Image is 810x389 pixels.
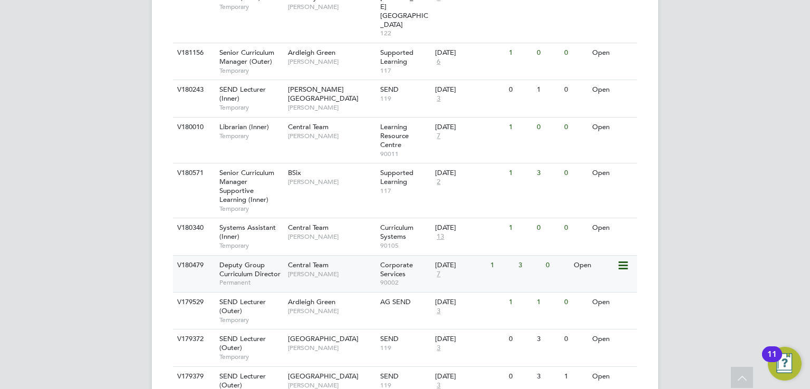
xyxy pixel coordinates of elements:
[288,85,359,103] span: [PERSON_NAME][GEOGRAPHIC_DATA]
[219,48,274,66] span: Senior Curriculum Manager (Outer)
[219,334,266,352] span: SEND Lecturer (Outer)
[380,48,413,66] span: Supported Learning
[590,329,635,349] div: Open
[288,297,335,306] span: Ardleigh Green
[175,43,211,63] div: V181156
[288,232,375,241] span: [PERSON_NAME]
[380,260,413,278] span: Corporate Services
[175,329,211,349] div: V179372
[288,48,335,57] span: Ardleigh Green
[534,163,562,183] div: 3
[590,118,635,137] div: Open
[380,85,399,94] span: SEND
[380,278,430,287] span: 90002
[380,223,413,241] span: Curriculum Systems
[219,297,266,315] span: SEND Lecturer (Outer)
[288,178,375,186] span: [PERSON_NAME]
[590,163,635,183] div: Open
[175,163,211,183] div: V180571
[175,118,211,137] div: V180010
[571,256,617,275] div: Open
[506,293,534,312] div: 1
[435,85,504,94] div: [DATE]
[516,256,543,275] div: 3
[435,178,442,187] span: 2
[562,329,589,349] div: 0
[219,168,274,204] span: Senior Curriculum Manager Supportive Learning (Inner)
[380,241,430,250] span: 90105
[590,43,635,63] div: Open
[488,256,515,275] div: 1
[534,329,562,349] div: 3
[219,132,283,140] span: Temporary
[435,169,504,178] div: [DATE]
[175,80,211,100] div: V180243
[590,367,635,386] div: Open
[288,132,375,140] span: [PERSON_NAME]
[435,307,442,316] span: 3
[506,163,534,183] div: 1
[534,43,562,63] div: 0
[219,205,283,213] span: Temporary
[219,241,283,250] span: Temporary
[380,150,430,158] span: 90011
[435,298,504,307] div: [DATE]
[288,57,375,66] span: [PERSON_NAME]
[175,293,211,312] div: V179529
[288,223,329,232] span: Central Team
[380,334,399,343] span: SEND
[534,118,562,137] div: 0
[380,187,430,195] span: 117
[288,103,375,112] span: [PERSON_NAME]
[288,344,375,352] span: [PERSON_NAME]
[506,218,534,238] div: 1
[435,57,442,66] span: 6
[380,297,411,306] span: AG SEND
[219,103,283,112] span: Temporary
[219,85,266,103] span: SEND Lecturer (Inner)
[219,122,269,131] span: Librarian (Inner)
[543,256,571,275] div: 0
[534,80,562,100] div: 1
[562,367,589,386] div: 1
[590,293,635,312] div: Open
[219,278,283,287] span: Permanent
[534,218,562,238] div: 0
[288,270,375,278] span: [PERSON_NAME]
[380,168,413,186] span: Supported Learning
[380,94,430,103] span: 119
[562,218,589,238] div: 0
[562,80,589,100] div: 0
[288,122,329,131] span: Central Team
[435,335,504,344] div: [DATE]
[590,218,635,238] div: Open
[562,163,589,183] div: 0
[506,118,534,137] div: 1
[288,307,375,315] span: [PERSON_NAME]
[506,80,534,100] div: 0
[435,232,446,241] span: 13
[767,354,777,368] div: 11
[435,372,504,381] div: [DATE]
[288,372,359,381] span: [GEOGRAPHIC_DATA]
[288,334,359,343] span: [GEOGRAPHIC_DATA]
[534,293,562,312] div: 1
[506,329,534,349] div: 0
[380,372,399,381] span: SEND
[435,123,504,132] div: [DATE]
[435,94,442,103] span: 3
[219,66,283,75] span: Temporary
[435,132,442,141] span: 7
[590,80,635,100] div: Open
[506,43,534,63] div: 1
[506,367,534,386] div: 0
[175,367,211,386] div: V179379
[380,66,430,75] span: 117
[380,122,409,149] span: Learning Resource Centre
[288,168,301,177] span: BSix
[562,118,589,137] div: 0
[288,260,329,269] span: Central Team
[768,347,802,381] button: Open Resource Center, 11 new notifications
[219,3,283,11] span: Temporary
[175,218,211,238] div: V180340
